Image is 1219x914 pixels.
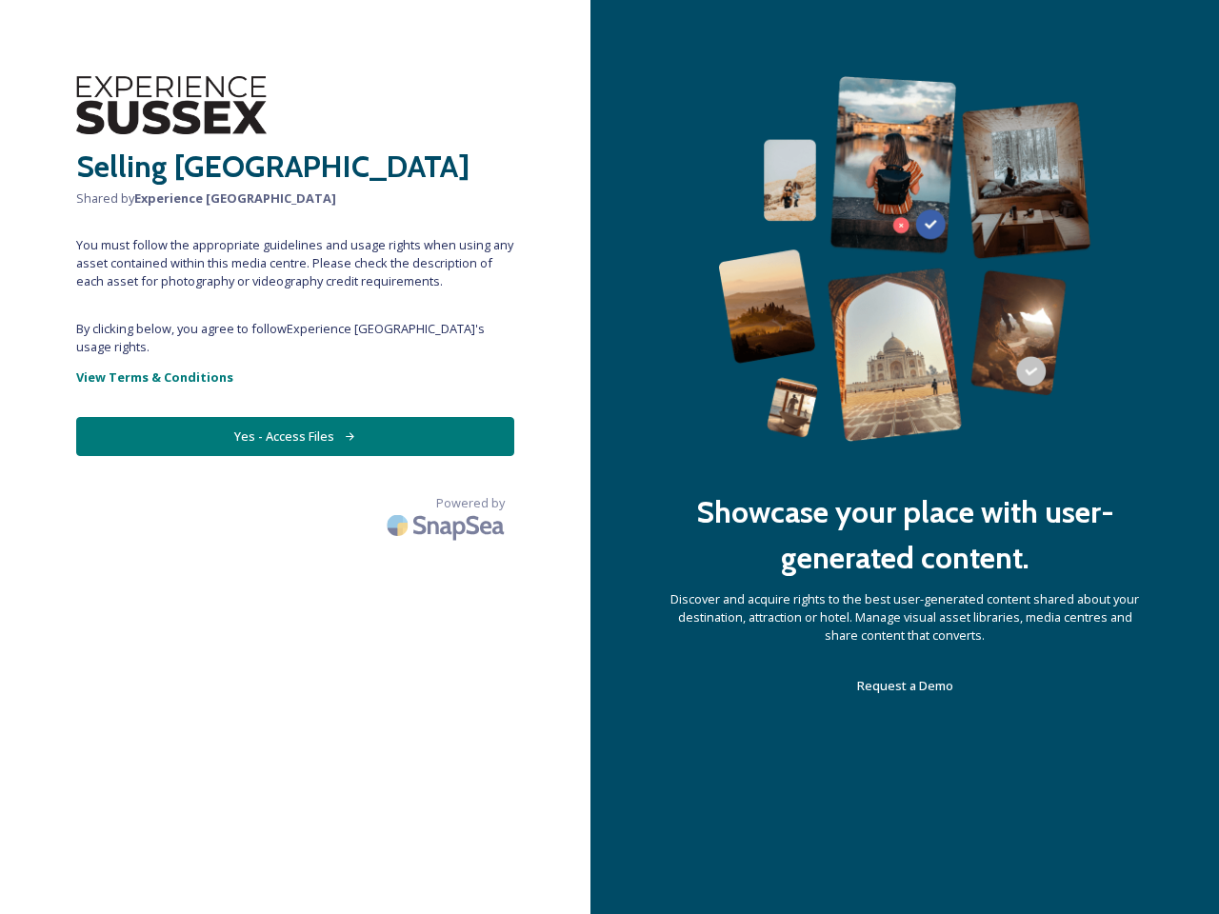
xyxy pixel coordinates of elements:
[436,494,505,512] span: Powered by
[134,189,336,207] strong: Experience [GEOGRAPHIC_DATA]
[76,417,514,456] button: Yes - Access Files
[76,76,267,134] img: WSCC%20ES%20Logo%20-%20Primary%20-%20Black.png
[667,590,1143,646] span: Discover and acquire rights to the best user-generated content shared about your destination, att...
[76,144,514,189] h2: Selling [GEOGRAPHIC_DATA]
[76,236,514,291] span: You must follow the appropriate guidelines and usage rights when using any asset contained within...
[76,320,514,356] span: By clicking below, you agree to follow Experience [GEOGRAPHIC_DATA] 's usage rights.
[76,368,233,386] strong: View Terms & Conditions
[857,677,953,694] span: Request a Demo
[381,503,514,547] img: SnapSea Logo
[718,76,1091,442] img: 63b42ca75bacad526042e722_Group%20154-p-800.png
[76,189,514,208] span: Shared by
[76,366,514,388] a: View Terms & Conditions
[857,674,953,697] a: Request a Demo
[667,489,1143,581] h2: Showcase your place with user-generated content.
